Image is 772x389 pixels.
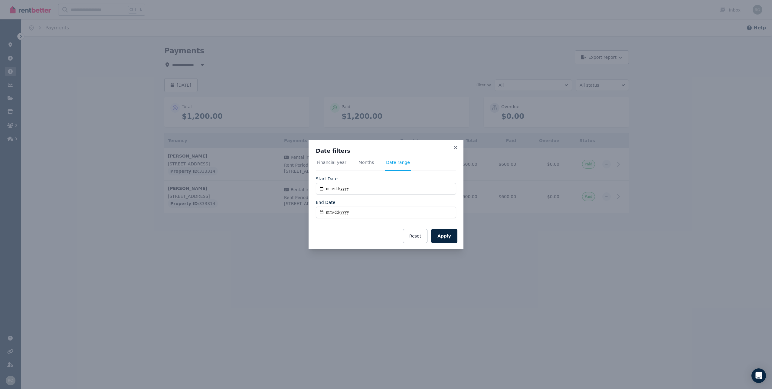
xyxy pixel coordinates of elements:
button: Reset [403,229,427,243]
button: Apply [431,229,457,243]
div: Open Intercom Messenger [751,368,766,383]
span: Date range [386,159,410,165]
nav: Tabs [316,159,456,171]
span: Financial year [317,159,346,165]
span: Months [358,159,374,165]
label: Start Date [316,176,338,182]
h3: Date filters [316,147,456,155]
label: End Date [316,199,335,205]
